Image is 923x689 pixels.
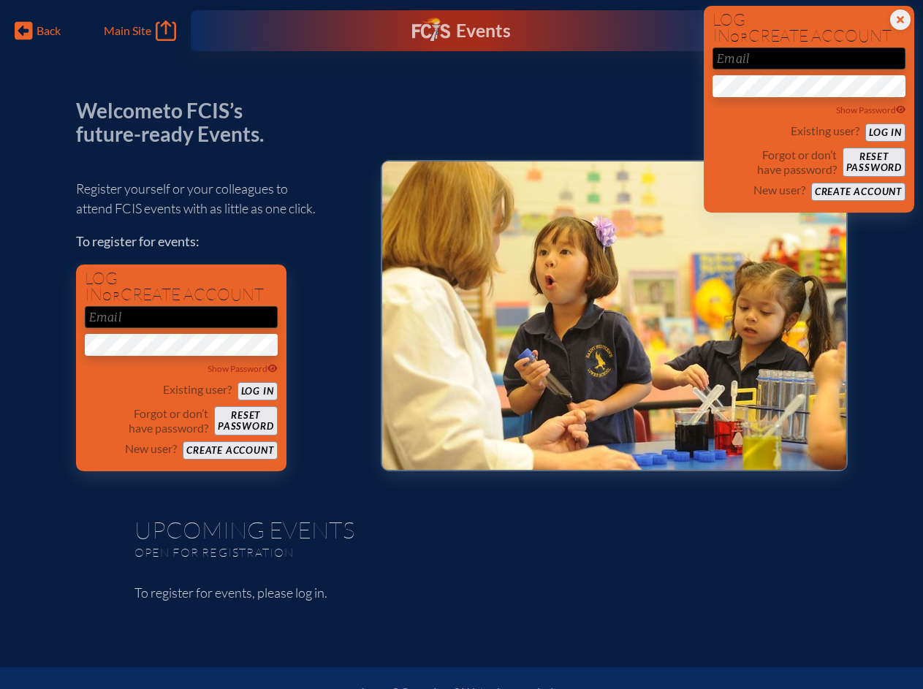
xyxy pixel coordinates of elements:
span: or [730,30,748,45]
span: Show Password [208,363,278,374]
h1: Upcoming Events [134,518,789,541]
div: FCIS Events — Future ready [349,18,574,44]
span: Main Site [104,23,151,38]
input: Email [85,306,278,328]
h1: Log in create account [85,270,278,303]
p: Forgot or don’t have password? [713,148,837,177]
p: Existing user? [163,382,232,397]
p: Forgot or don’t have password? [85,406,209,435]
button: Create account [183,441,277,460]
a: Main Site [104,20,175,41]
span: Back [37,23,61,38]
p: Register yourself or your colleagues to attend FCIS events with as little as one click. [76,179,357,218]
button: Create account [811,183,905,201]
button: Resetpassword [214,406,277,435]
img: Events [382,161,846,470]
button: Resetpassword [843,148,905,177]
p: Welcome to FCIS’s future-ready Events. [76,99,281,145]
p: To register for events, please log in. [134,583,789,603]
p: New user? [753,183,805,197]
p: Existing user? [791,123,859,138]
p: New user? [125,441,177,456]
span: Show Password [836,104,906,115]
p: To register for events: [76,232,357,251]
button: Log in [865,123,905,142]
input: Email [713,47,905,69]
span: or [102,289,121,303]
p: Open for registration [134,545,520,560]
button: Log in [238,382,278,400]
h1: Log in create account [713,12,905,45]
